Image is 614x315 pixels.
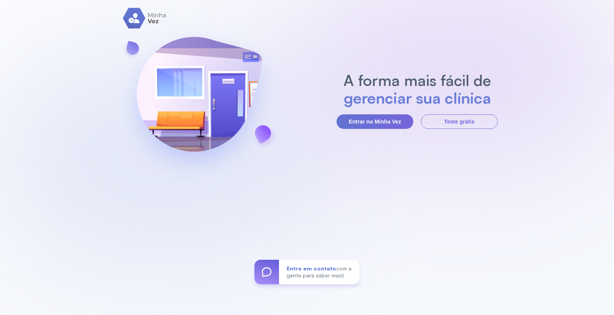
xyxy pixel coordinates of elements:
[279,260,360,284] div: com a gente para saber mais!
[254,260,360,284] a: Entre em contatocom a gente para saber mais!
[337,114,413,129] button: Entrar no Minha Vez
[123,8,167,29] img: logo.svg
[116,16,282,183] img: banner-login.svg
[287,265,336,272] span: Entre em contato
[340,71,495,89] h2: A forma mais fácil de
[421,114,498,129] button: Teste grátis
[340,89,495,107] h2: gerenciar sua clínica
